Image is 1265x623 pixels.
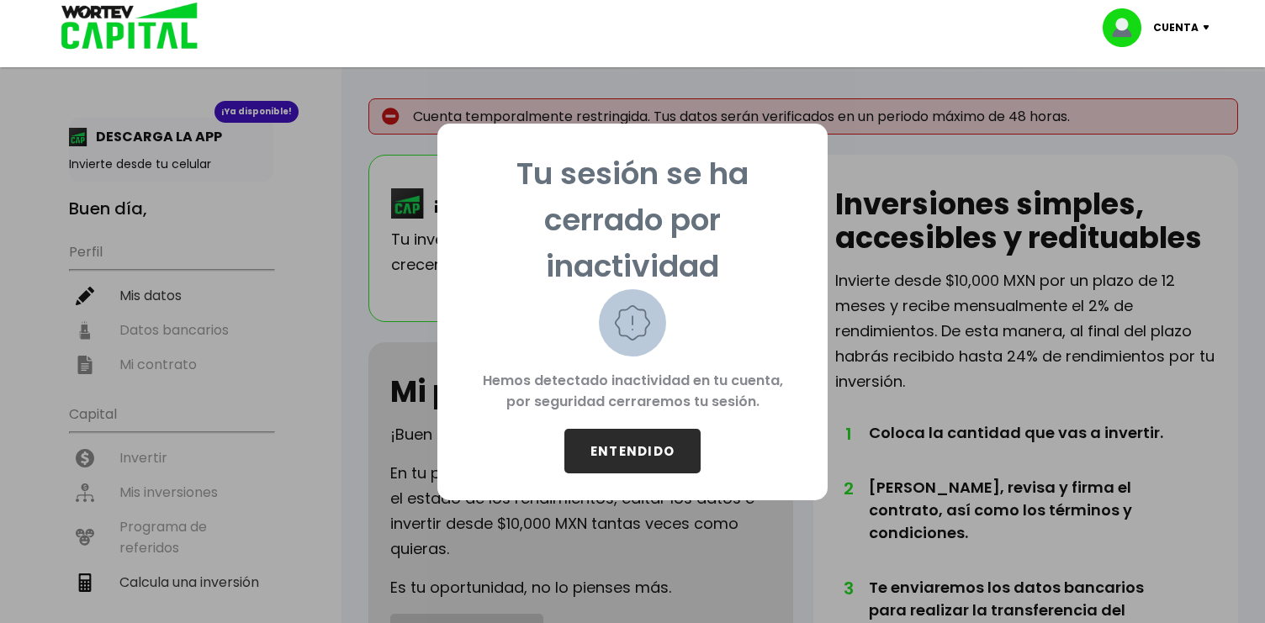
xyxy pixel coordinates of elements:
p: Tu sesión se ha cerrado por inactividad [464,150,801,289]
img: warning [599,289,666,356]
img: profile-image [1103,8,1153,47]
p: Cuenta [1153,15,1199,40]
p: Hemos detectado inactividad en tu cuenta, por seguridad cerraremos tu sesión. [464,356,801,429]
img: icon-down [1199,25,1221,30]
button: ENTENDIDO [564,429,701,473]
